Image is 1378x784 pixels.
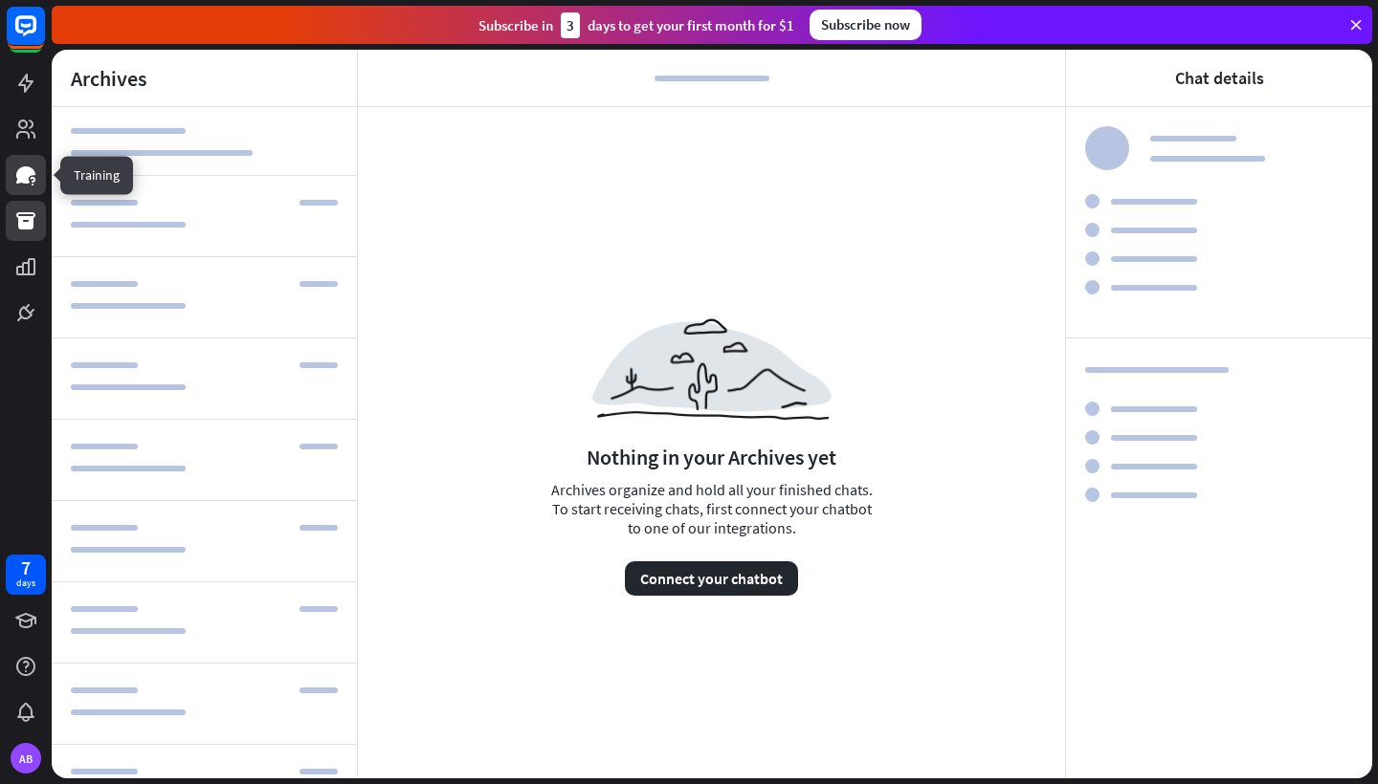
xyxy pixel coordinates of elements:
[592,318,832,420] img: ae424f8a3b67452448e4.png
[625,561,798,596] button: Connect your chatbot
[561,12,580,38] div: 3
[587,444,836,470] div: Nothing in your Archives yet
[810,10,922,40] div: Subscribe now
[71,65,146,92] div: Archives
[545,480,879,596] div: Archives organize and hold all your finished chats. To start receiving chats, first connect your ...
[11,743,41,773] div: AB
[478,12,794,38] div: Subscribe in days to get your first month for $1
[16,577,35,590] div: days
[21,559,31,577] div: 7
[15,8,73,65] button: Open LiveChat chat widget
[1175,67,1264,89] div: Chat details
[6,555,46,595] a: 7 days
